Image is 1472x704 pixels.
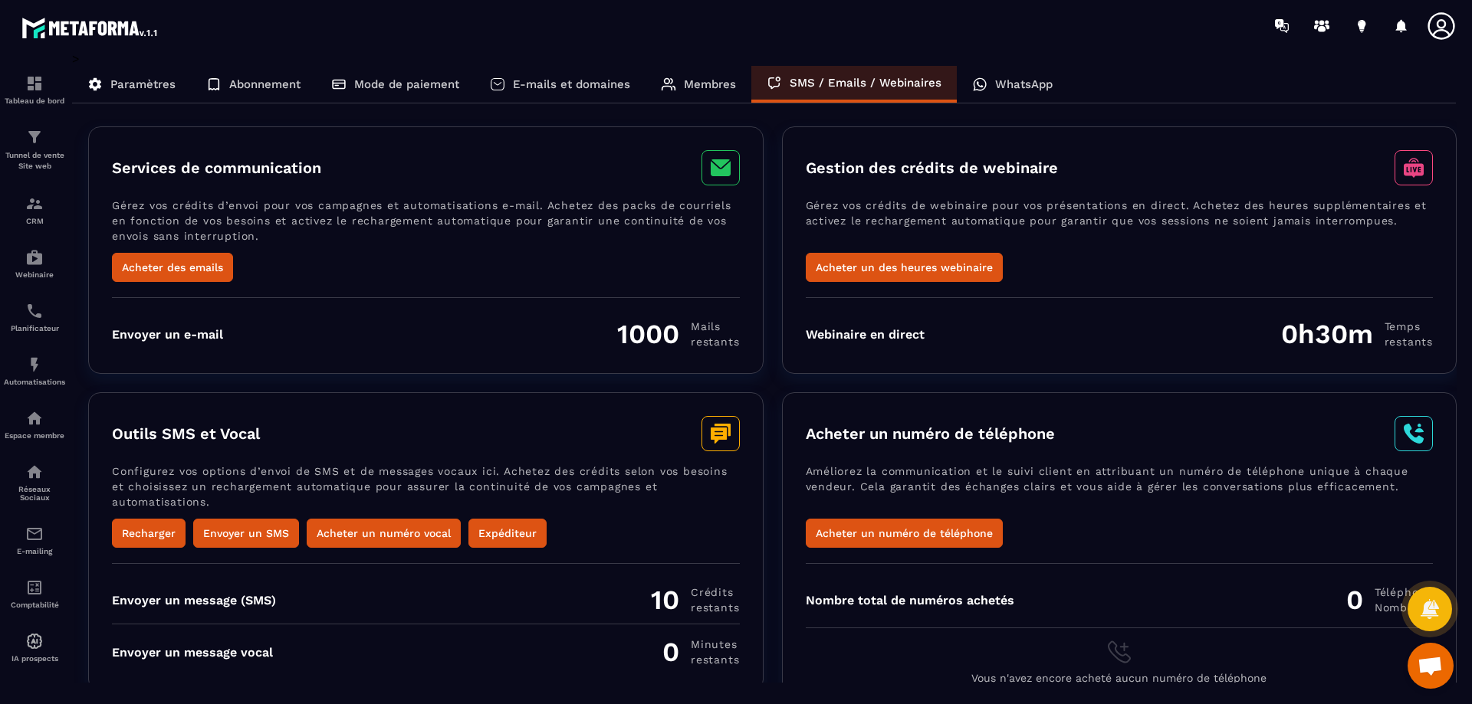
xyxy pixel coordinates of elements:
[651,584,739,616] div: 10
[112,645,273,660] div: Envoyer un message vocal
[806,593,1014,607] div: Nombre total de numéros achetés
[25,195,44,213] img: formation
[4,398,65,451] a: automationsautomationsEspace membre
[1385,334,1433,349] span: restants
[25,578,44,597] img: accountant
[4,601,65,609] p: Comptabilité
[971,672,1267,684] span: Vous n'avez encore acheté aucun numéro de téléphone
[307,519,461,548] button: Acheter un numéro vocal
[110,77,176,91] p: Paramètres
[4,451,65,513] a: social-networksocial-networkRéseaux Sociaux
[806,327,925,342] div: Webinaire en direct
[4,378,65,386] p: Automatisations
[4,63,65,116] a: formationformationTableau de bord
[25,74,44,93] img: formation
[4,270,65,279] p: Webinaire
[112,463,740,519] p: Configurez vos options d’envoi de SMS et de messages vocaux ici. Achetez des crédits selon vos be...
[112,424,260,443] h3: Outils SMS et Vocal
[4,547,65,555] p: E-mailing
[25,632,44,650] img: automations
[806,424,1055,443] h3: Acheter un numéro de téléphone
[4,97,65,105] p: Tableau de bord
[684,77,736,91] p: Membres
[4,513,65,567] a: emailemailE-mailing
[4,485,65,502] p: Réseaux Sociaux
[468,519,547,548] button: Expéditeur
[4,237,65,290] a: automationsautomationsWebinaire
[691,637,739,652] span: minutes
[25,525,44,543] img: email
[691,600,739,615] span: restants
[617,318,739,350] div: 1000
[25,302,44,320] img: scheduler
[112,519,186,548] button: Recharger
[691,652,739,667] span: restants
[1385,319,1433,334] span: Temps
[4,183,65,237] a: formationformationCRM
[229,77,301,91] p: Abonnement
[4,431,65,440] p: Espace membre
[806,519,1003,548] button: Acheter un numéro de téléphone
[25,409,44,427] img: automations
[4,567,65,621] a: accountantaccountantComptabilité
[691,334,739,349] span: restants
[691,584,739,600] span: Crédits
[193,519,299,548] button: Envoyer un SMS
[21,14,159,41] img: logo
[25,355,44,374] img: automations
[1408,643,1454,689] a: Ouvrir le chat
[790,76,941,90] p: SMS / Emails / Webinaires
[662,636,739,668] div: 0
[112,253,233,282] button: Acheter des emails
[25,463,44,481] img: social-network
[4,344,65,398] a: automationsautomationsAutomatisations
[1281,318,1433,350] div: 0h30m
[354,77,459,91] p: Mode de paiement
[806,198,1434,253] p: Gérez vos crédits de webinaire pour vos présentations en direct. Achetez des heures supplémentair...
[995,77,1053,91] p: WhatsApp
[112,198,740,253] p: Gérez vos crédits d’envoi pour vos campagnes et automatisations e-mail. Achetez des packs de cour...
[25,248,44,267] img: automations
[806,159,1058,177] h3: Gestion des crédits de webinaire
[1375,584,1433,600] span: Téléphone
[112,159,321,177] h3: Services de communication
[1375,600,1433,615] span: Nombre
[4,150,65,172] p: Tunnel de vente Site web
[4,654,65,663] p: IA prospects
[691,319,739,334] span: Mails
[25,128,44,146] img: formation
[806,253,1003,282] button: Acheter un des heures webinaire
[112,593,276,607] div: Envoyer un message (SMS)
[112,327,223,342] div: Envoyer un e-mail
[513,77,630,91] p: E-mails et domaines
[4,116,65,183] a: formationformationTunnel de vente Site web
[1346,584,1433,616] div: 0
[4,324,65,332] p: Planificateur
[806,463,1434,519] p: Améliorez la communication et le suivi client en attribuant un numéro de téléphone unique à chaqu...
[4,290,65,344] a: schedulerschedulerPlanificateur
[4,217,65,225] p: CRM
